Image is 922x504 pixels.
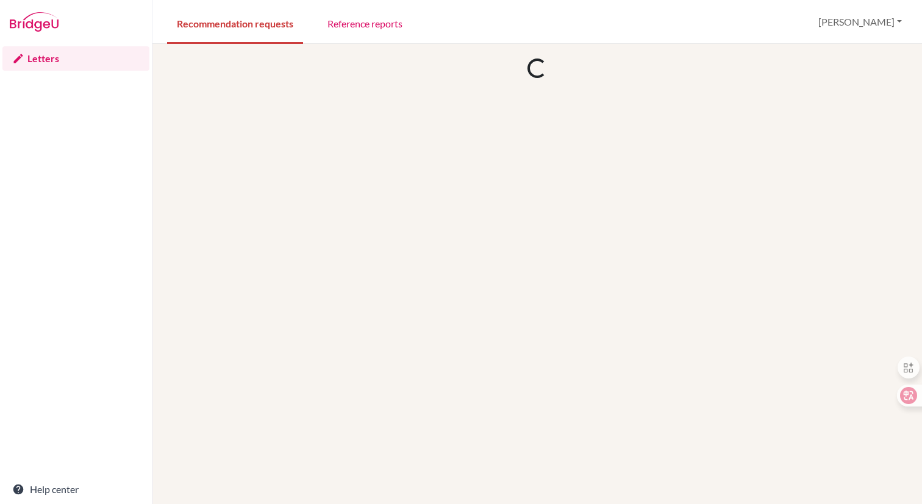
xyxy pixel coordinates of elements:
a: Recommendation requests [167,2,303,44]
a: Reference reports [318,2,412,44]
button: [PERSON_NAME] [813,10,907,34]
a: Help center [2,477,149,502]
div: Loading... [525,56,549,80]
a: Letters [2,46,149,71]
img: Bridge-U [10,12,59,32]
